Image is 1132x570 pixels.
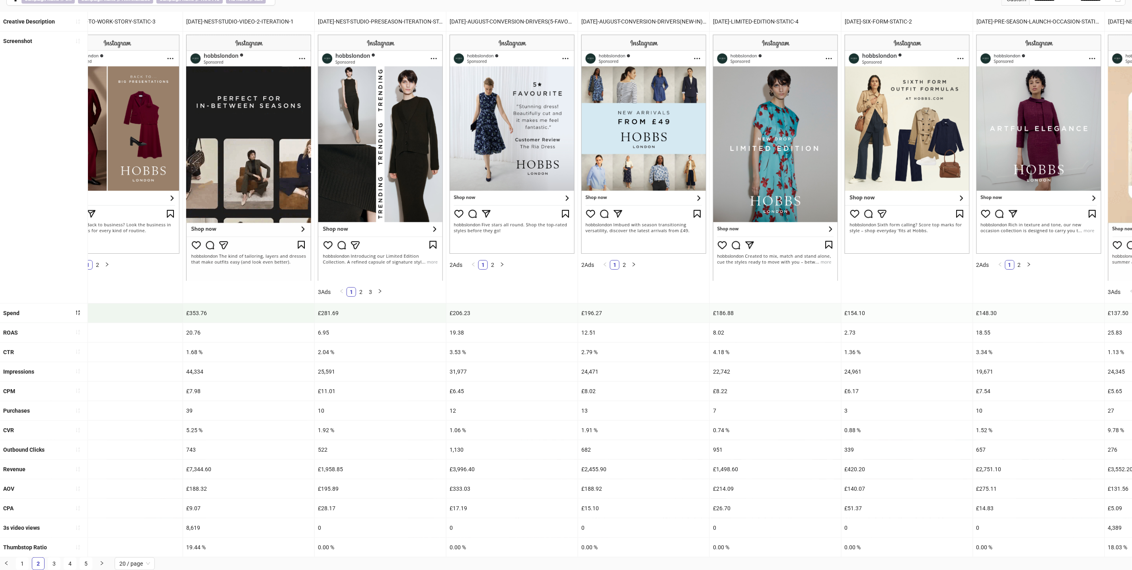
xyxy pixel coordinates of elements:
[80,558,92,570] a: 5
[578,479,709,498] div: £188.92
[710,518,841,537] div: 0
[446,343,578,362] div: 3.53 %
[973,421,1105,440] div: 1.52 %
[315,401,446,420] div: 10
[578,499,709,518] div: £15.10
[75,525,81,531] span: sort-ascending
[105,262,109,267] span: right
[710,12,841,31] div: [DATE]-LIMITED-EDITION-STATIC-4
[973,499,1105,518] div: £14.83
[578,538,709,557] div: 0.00 %
[3,18,55,25] b: Creative Description
[366,288,375,296] a: 3
[842,382,973,401] div: £6.17
[603,262,608,267] span: left
[51,343,183,362] div: 2.99 %
[347,287,356,297] li: 1
[446,460,578,479] div: £3,996.40
[581,35,706,254] img: Screenshot 120232673557080624
[75,38,81,44] span: sort-ascending
[315,382,446,401] div: £11.01
[3,505,14,511] b: CPA
[183,499,314,518] div: £9.07
[620,261,629,269] a: 2
[973,440,1105,459] div: 657
[446,499,578,518] div: £17.19
[469,260,478,270] li: Previous Page
[318,289,331,295] span: 3 Ads
[183,343,314,362] div: 1.68 %
[99,561,104,566] span: right
[93,260,102,270] li: 2
[973,479,1105,498] div: £275.11
[710,440,841,459] div: 951
[446,382,578,401] div: £6.45
[32,557,45,570] li: 2
[183,401,314,420] div: 39
[446,362,578,381] div: 31,977
[95,557,108,570] li: Next Page
[51,479,183,498] div: £353.80
[446,421,578,440] div: 1.06 %
[450,262,462,268] span: 2 Ads
[80,557,92,570] li: 5
[75,545,81,550] span: sort-ascending
[1005,261,1014,269] a: 1
[973,304,1105,323] div: £148.30
[842,518,973,537] div: 0
[842,440,973,459] div: 339
[842,343,973,362] div: 1.36 %
[115,557,155,570] div: Page Size
[347,288,356,296] a: 1
[842,401,973,420] div: 3
[366,287,375,297] li: 3
[102,260,112,270] li: Next Page
[471,262,476,267] span: left
[3,329,18,336] b: ROAS
[488,261,497,269] a: 2
[51,518,183,537] div: 0
[973,401,1105,420] div: 10
[710,499,841,518] div: £26.70
[51,304,183,323] div: £409.39
[183,518,314,537] div: 8,619
[315,518,446,537] div: 0
[48,558,60,570] a: 3
[1108,289,1121,295] span: 3 Ads
[976,35,1101,254] img: Screenshot 120231781864390624
[318,35,443,280] img: Screenshot 120234219917580624
[446,323,578,342] div: 19.38
[315,343,446,362] div: 2.04 %
[842,479,973,498] div: £140.07
[183,440,314,459] div: 743
[610,261,619,269] a: 1
[378,289,382,294] span: right
[478,260,488,270] li: 1
[3,349,14,355] b: CTR
[446,12,578,31] div: [DATE]-AUGUST-CONVERSION-DRIVERS(5-FAVOURITE)-STATIC-1
[95,557,108,570] button: right
[446,401,578,420] div: 12
[339,289,344,294] span: left
[578,343,709,362] div: 2.79 %
[64,558,76,570] a: 4
[578,12,709,31] div: [DATE]-AUGUST-CONVERSION-DRIVERS(NEW-IN)-STATIC-1
[710,538,841,557] div: 0.00 %
[500,262,505,267] span: right
[75,466,81,472] span: sort-ascending
[710,479,841,498] div: £214.09
[64,557,76,570] li: 4
[446,479,578,498] div: £333.03
[83,260,93,270] li: 1
[3,310,19,316] b: Spend
[16,558,28,570] a: 1
[446,518,578,537] div: 0
[3,427,14,433] b: CVR
[75,368,81,374] span: sort-ascending
[1015,261,1024,269] a: 2
[3,447,45,453] b: Outbound Clicks
[51,440,183,459] div: 1,690
[578,401,709,420] div: 13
